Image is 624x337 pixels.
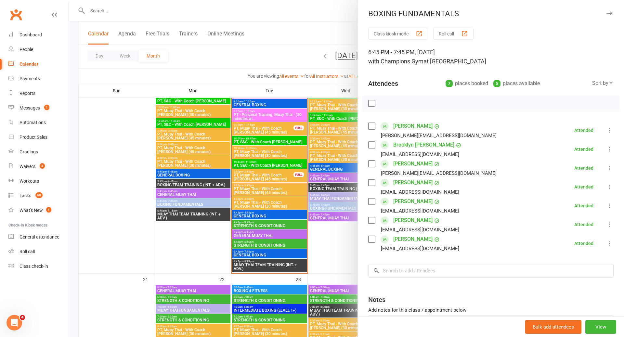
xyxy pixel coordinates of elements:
[8,57,69,71] a: Calendar
[19,105,40,110] div: Messages
[493,80,500,87] div: 5
[19,149,38,154] div: Gradings
[8,115,69,130] a: Automations
[381,226,459,234] div: [EMAIL_ADDRESS][DOMAIN_NAME]
[446,80,453,87] div: 7
[8,28,69,42] a: Dashboard
[393,140,454,150] a: Brooklyn [PERSON_NAME]
[393,121,433,131] a: [PERSON_NAME]
[8,130,69,145] a: Product Sales
[574,203,593,208] div: Attended
[393,215,433,226] a: [PERSON_NAME]
[19,76,40,81] div: Payments
[8,145,69,159] a: Gradings
[393,234,433,244] a: [PERSON_NAME]
[19,164,35,169] div: Waivers
[368,306,614,314] div: Add notes for this class / appointment below
[358,9,624,18] div: BOXING FUNDAMENTALS
[8,174,69,188] a: Workouts
[8,203,69,218] a: What's New1
[20,315,25,320] span: 4
[393,196,433,207] a: [PERSON_NAME]
[19,178,39,184] div: Workouts
[19,91,35,96] div: Reports
[574,166,593,170] div: Attended
[574,128,593,133] div: Attended
[381,131,497,140] div: [PERSON_NAME][EMAIL_ADDRESS][DOMAIN_NAME]
[368,295,385,304] div: Notes
[19,135,47,140] div: Product Sales
[8,71,69,86] a: Payments
[40,163,45,169] span: 3
[393,159,433,169] a: [PERSON_NAME]
[574,185,593,189] div: Attended
[19,249,35,254] div: Roll call
[381,150,459,159] div: [EMAIL_ADDRESS][DOMAIN_NAME]
[8,42,69,57] a: People
[8,244,69,259] a: Roll call
[19,208,43,213] div: What's New
[8,101,69,115] a: Messages 1
[381,188,459,196] div: [EMAIL_ADDRESS][DOMAIN_NAME]
[433,28,474,40] button: Roll call
[19,264,48,269] div: Class check-in
[44,105,49,110] span: 1
[8,6,24,23] a: Clubworx
[574,222,593,227] div: Attended
[574,147,593,151] div: Attended
[493,79,540,88] div: places available
[8,188,69,203] a: Tasks 60
[381,244,459,253] div: [EMAIL_ADDRESS][DOMAIN_NAME]
[8,86,69,101] a: Reports
[8,259,69,274] a: Class kiosk mode
[46,207,51,213] span: 1
[423,58,486,65] span: at [GEOGRAPHIC_DATA]
[8,230,69,244] a: General attendance kiosk mode
[368,264,614,278] input: Search to add attendees
[19,32,42,37] div: Dashboard
[446,79,488,88] div: places booked
[19,61,38,67] div: Calendar
[393,177,433,188] a: [PERSON_NAME]
[368,28,428,40] button: Class kiosk mode
[6,315,22,331] iframe: Intercom live chat
[8,159,69,174] a: Waivers 3
[19,234,59,240] div: General attendance
[381,207,459,215] div: [EMAIL_ADDRESS][DOMAIN_NAME]
[368,48,614,66] div: 6:45 PM - 7:45 PM, [DATE]
[585,320,616,334] button: View
[35,192,43,198] span: 60
[368,58,423,65] span: with Champions Gym
[368,79,398,88] div: Attendees
[381,169,497,177] div: [PERSON_NAME][EMAIL_ADDRESS][DOMAIN_NAME]
[19,193,31,198] div: Tasks
[19,47,33,52] div: People
[592,79,614,87] div: Sort by
[19,120,46,125] div: Automations
[574,241,593,246] div: Attended
[525,320,581,334] button: Bulk add attendees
